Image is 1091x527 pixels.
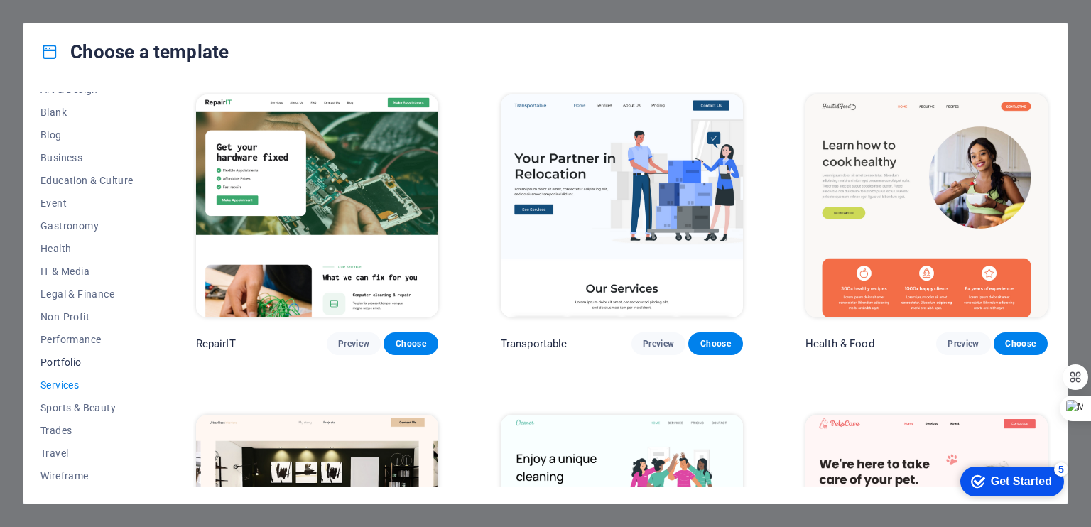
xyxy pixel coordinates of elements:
span: Education & Culture [40,175,134,186]
span: Travel [40,447,134,459]
span: Business [40,152,134,163]
span: Services [40,379,134,391]
p: Transportable [501,337,568,351]
p: Health & Food [805,337,874,351]
button: Travel [40,442,134,464]
span: Legal & Finance [40,288,134,300]
button: Blog [40,124,134,146]
p: RepairIT [196,337,236,351]
span: Health [40,243,134,254]
button: Preview [631,332,685,355]
span: Performance [40,334,134,345]
span: Choose [1005,338,1036,349]
img: RepairIT [196,94,438,317]
button: Business [40,146,134,169]
span: Preview [338,338,369,349]
span: Blog [40,129,134,141]
button: Event [40,192,134,214]
img: Health & Food [805,94,1048,317]
span: Portfolio [40,357,134,368]
span: Wireframe [40,470,134,482]
span: Choose [395,338,426,349]
img: Transportable [501,94,743,317]
button: Choose [688,332,742,355]
span: Non-Profit [40,311,134,322]
span: Trades [40,425,134,436]
button: IT & Media [40,260,134,283]
div: Get Started [42,16,103,28]
span: Sports & Beauty [40,402,134,413]
button: Sports & Beauty [40,396,134,419]
button: Choose [994,332,1048,355]
button: Portfolio [40,351,134,374]
span: Preview [948,338,979,349]
span: Preview [643,338,674,349]
h4: Choose a template [40,40,229,63]
button: Choose [384,332,438,355]
div: 5 [105,3,119,17]
button: Services [40,374,134,396]
span: Choose [700,338,731,349]
button: Preview [327,332,381,355]
button: Health [40,237,134,260]
button: Preview [936,332,990,355]
button: Wireframe [40,464,134,487]
button: Education & Culture [40,169,134,192]
button: Blank [40,101,134,124]
button: Performance [40,328,134,351]
button: Trades [40,419,134,442]
button: Non-Profit [40,305,134,328]
div: Get Started 5 items remaining, 0% complete [11,7,115,37]
button: Legal & Finance [40,283,134,305]
span: Gastronomy [40,220,134,232]
button: Gastronomy [40,214,134,237]
span: IT & Media [40,266,134,277]
span: Event [40,197,134,209]
span: Blank [40,107,134,118]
